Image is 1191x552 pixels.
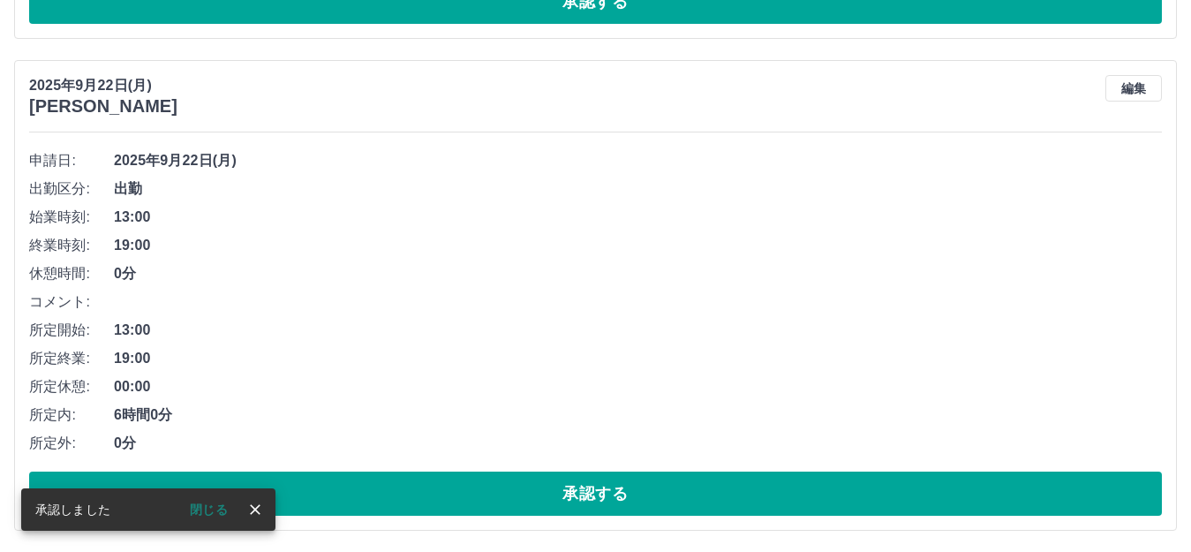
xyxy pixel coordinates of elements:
span: 6時間0分 [114,405,1162,426]
button: close [242,496,268,523]
button: 編集 [1105,75,1162,102]
div: 承認しました [35,494,110,526]
span: 13:00 [114,320,1162,341]
span: 所定休憩: [29,376,114,397]
p: 2025年9月22日(月) [29,75,177,96]
span: コメント: [29,291,114,313]
span: 出勤区分: [29,178,114,200]
span: 19:00 [114,348,1162,369]
span: 0分 [114,433,1162,454]
span: 申請日: [29,150,114,171]
span: 終業時刻: [29,235,114,256]
span: 所定終業: [29,348,114,369]
span: 所定内: [29,405,114,426]
span: 出勤 [114,178,1162,200]
span: 所定開始: [29,320,114,341]
h3: [PERSON_NAME] [29,96,177,117]
span: 0分 [114,263,1162,284]
span: 2025年9月22日(月) [114,150,1162,171]
span: 13:00 [114,207,1162,228]
button: 承認する [29,472,1162,516]
span: 19:00 [114,235,1162,256]
span: 00:00 [114,376,1162,397]
span: 休憩時間: [29,263,114,284]
button: 閉じる [176,496,242,523]
span: 所定外: [29,433,114,454]
span: 始業時刻: [29,207,114,228]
